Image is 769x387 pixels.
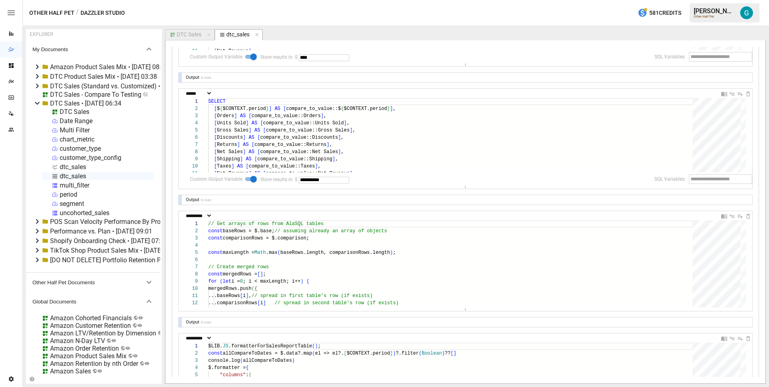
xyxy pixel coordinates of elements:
div: Shopify Onboarding Check • [DATE] 07:31 [50,237,167,245]
span: [ [214,135,217,140]
span: $CONTEXT.period [344,106,387,112]
span: SELECT [208,99,225,104]
span: [ [214,149,217,155]
div: SQL Variables: [654,54,686,60]
span: [ [257,149,260,155]
span: .max [266,250,278,255]
span: AS [252,120,257,126]
span: // spread in first table's row (if exists) [252,293,372,299]
span: compare_to_value::Shipping [257,156,332,162]
span: { [341,106,344,112]
button: dtc_sales [215,29,263,40]
span: { [246,365,249,371]
span: ] [232,164,234,169]
span: ; [393,250,396,255]
span: ] [249,171,252,176]
span: let [223,279,232,284]
div: Date Range [60,117,93,125]
span: [ [257,300,260,306]
span: ] [243,149,246,155]
div: period [60,191,77,198]
span: ( [312,343,315,349]
span: compare_to_value::Net Revenue [266,171,350,176]
span: compare_to_value::Gross Sales [266,128,350,133]
div: uncohorted_sales [60,209,109,217]
span: ] [246,120,249,126]
span: [ [214,120,217,126]
span: comparisonRows = $.comparison; [223,235,309,241]
span: , [341,135,344,140]
span: allCompareToDates [243,358,292,363]
button: My Documents [26,40,160,59]
svg: Public [97,369,102,373]
span: $.formatter = [208,365,246,371]
div: 11 [183,48,198,55]
span: Returns [217,142,237,148]
span: const [208,351,223,356]
span: [ [254,156,257,162]
div: Output [184,319,201,325]
div: Delete Cell [745,90,751,97]
span: compare_to_value::Units Sold [263,120,344,126]
span: ] [240,156,243,162]
span: const [208,271,223,277]
div: EXPLORER [30,32,53,37]
span: AS [246,156,252,162]
span: compare_to_value::$ [286,106,341,112]
span: ) [390,250,393,255]
div: 11 [183,170,198,177]
span: AS [275,106,280,112]
span: [ [263,128,266,133]
span: ?? [445,351,451,356]
svg: Public [137,323,142,328]
div: 13 [183,307,198,314]
div: Amazon N-Day LTV [50,337,105,345]
span: [ [240,293,243,299]
label: Store results in: $. [260,54,299,60]
span: ( [312,351,315,356]
div: 4 [183,120,198,127]
span: AS [237,164,243,169]
span: Custom Output Variable [190,176,242,183]
div: customer_type [60,145,101,152]
div: dtc_sales [60,172,86,180]
span: Discounts [217,135,243,140]
span: ] [321,113,324,119]
div: 6 [183,134,198,141]
div: 12 [183,299,198,307]
span: Math [254,250,266,255]
div: 4 [183,364,198,371]
div: chart_metric [60,136,95,143]
button: Gavin Acres [735,2,758,24]
div: 11 [183,292,198,299]
span: console.log [208,358,240,363]
span: : [246,372,249,378]
span: ] [234,113,237,119]
div: Amazon Order Retention [50,345,119,352]
div: DTC Sales [60,108,89,116]
span: $CONTEXT.period [347,351,390,356]
span: AS [254,128,260,133]
span: [ [214,142,217,148]
span: [ [263,171,266,176]
div: DTC Sales [177,31,201,38]
div: Insert Cell Above [729,334,735,342]
span: baseRows.length, comparisonRows.length [280,250,390,255]
span: ] [269,106,272,112]
div: Amazon Sales [50,367,91,375]
div: / [76,8,79,18]
div: 2 [183,227,198,235]
svg: Public [125,346,130,351]
div: Documentation [721,90,727,97]
svg: Public [111,338,116,343]
span: Boolean [422,351,442,356]
span: i [260,300,263,306]
div: dtc_sales [60,163,86,171]
div: DTC Product Sales Mix • [DATE] 03:38 [50,73,157,80]
span: ( [278,250,280,255]
div: DTC Sales (Standard vs. Customized) • [DATE] 03:21 [50,82,198,90]
span: [ [257,135,260,140]
span: ] [237,142,240,148]
div: 8 [183,271,198,278]
span: ] [338,149,341,155]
